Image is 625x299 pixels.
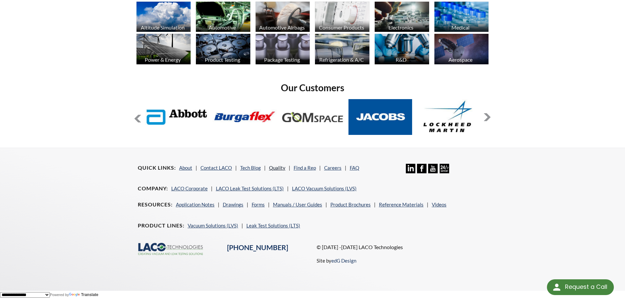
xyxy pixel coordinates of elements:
a: LACO Leak Test Solutions (LTS) [216,185,284,191]
img: industry_Consumer_670x376.jpg [315,2,369,32]
a: Videos [432,202,447,207]
a: Find a Rep [294,165,316,171]
img: Google Translate [69,293,81,297]
p: Site by [317,257,356,265]
div: Product Testing [195,56,250,63]
div: Consumer Products [314,24,369,31]
img: Abbott-Labs.jpg [145,99,209,135]
img: industry_Automotive_670x376.jpg [196,2,250,32]
div: Electronics [374,24,428,31]
a: Careers [324,165,342,171]
a: Reference Materials [379,202,424,207]
img: Burgaflex.jpg [213,99,277,135]
img: industry_Medical_670x376.jpg [434,2,489,32]
a: Electronics [375,2,429,34]
a: 24/7 Support [440,168,449,174]
h4: Resources [138,201,173,208]
div: Automotive Airbags [255,24,309,31]
a: Tech Blog [240,165,261,171]
img: Jacobs.jpg [348,99,412,135]
h2: Our Customers [134,82,491,94]
div: Request a Call [547,279,614,295]
a: Package Testing [256,34,310,66]
a: Product Brochures [330,202,371,207]
img: industry_HVAC_670x376.jpg [315,34,369,64]
a: About [179,165,192,171]
h4: Quick Links [138,164,176,171]
a: Altitude Simulation [136,2,191,34]
a: Drawings [223,202,243,207]
img: industry_Power-2_670x376.jpg [136,34,191,64]
a: Contact LACO [200,165,232,171]
img: 24/7 Support Icon [440,164,449,173]
h4: Company [138,185,168,192]
img: Lockheed-Martin.jpg [416,99,480,135]
img: industry_ProductTesting_670x376.jpg [196,34,250,64]
a: Medical [434,2,489,34]
div: R&D [374,56,428,63]
img: industry_AltitudeSim_670x376.jpg [136,2,191,32]
div: Medical [433,24,488,31]
a: Aerospace [434,34,489,66]
a: R&D [375,34,429,66]
a: Automotive Airbags [256,2,310,34]
a: FAQ [350,165,359,171]
a: Quality [269,165,285,171]
a: LACO Corporate [171,185,208,191]
img: industry_Electronics_670x376.jpg [375,2,429,32]
div: Altitude Simulation [135,24,190,31]
a: Leak Test Solutions (LTS) [246,223,300,228]
a: Vacuum Solutions (LVS) [188,223,238,228]
img: round button [552,282,562,292]
div: Aerospace [433,56,488,63]
a: Product Testing [196,34,250,66]
h4: Product Lines [138,222,184,229]
div: Refrigeration & A/C [314,56,369,63]
img: industry_Auto-Airbag_670x376.jpg [256,2,310,32]
img: industry_Package_670x376.jpg [256,34,310,64]
a: Forms [252,202,265,207]
a: Consumer Products [315,2,369,34]
div: Request a Call [565,279,607,294]
p: © [DATE] -[DATE] LACO Technologies [317,243,488,251]
img: Artboard_1.jpg [434,34,489,64]
a: [PHONE_NUMBER] [227,243,288,252]
a: edG Design [331,258,356,264]
a: Automotive [196,2,250,34]
div: Automotive [195,24,250,31]
a: Translate [69,292,98,297]
a: Manuals / User Guides [273,202,322,207]
img: industry_R_D_670x376.jpg [375,34,429,64]
div: Package Testing [255,56,309,63]
img: GOM-Space.jpg [281,99,344,135]
div: Power & Energy [135,56,190,63]
a: Power & Energy [136,34,191,66]
a: Refrigeration & A/C [315,34,369,66]
a: Application Notes [176,202,215,207]
a: LACO Vacuum Solutions (LVS) [292,185,357,191]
